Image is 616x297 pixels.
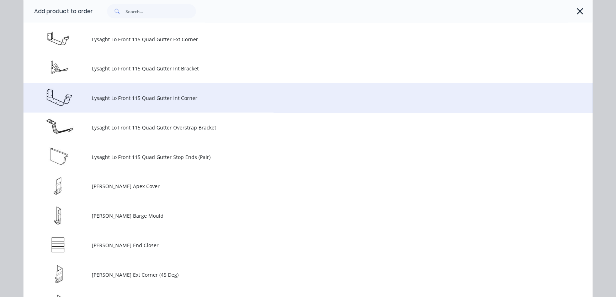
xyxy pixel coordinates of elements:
[92,36,492,43] span: Lysaght Lo Front 115 Quad Gutter Ext Corner
[92,124,492,131] span: Lysaght Lo Front 115 Quad Gutter Overstrap Bracket
[92,182,492,190] span: [PERSON_NAME] Apex Cover
[92,65,492,72] span: Lysaght Lo Front 115 Quad Gutter Int Bracket
[92,271,492,279] span: [PERSON_NAME] Ext Corner (45 Deg)
[92,212,492,219] span: [PERSON_NAME] Barge Mould
[92,94,492,102] span: Lysaght Lo Front 115 Quad Gutter Int Corner
[126,4,196,18] input: Search...
[92,153,492,161] span: Lysaght Lo Front 115 Quad Gutter Stop Ends (Pair)
[92,242,492,249] span: [PERSON_NAME] End Closer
